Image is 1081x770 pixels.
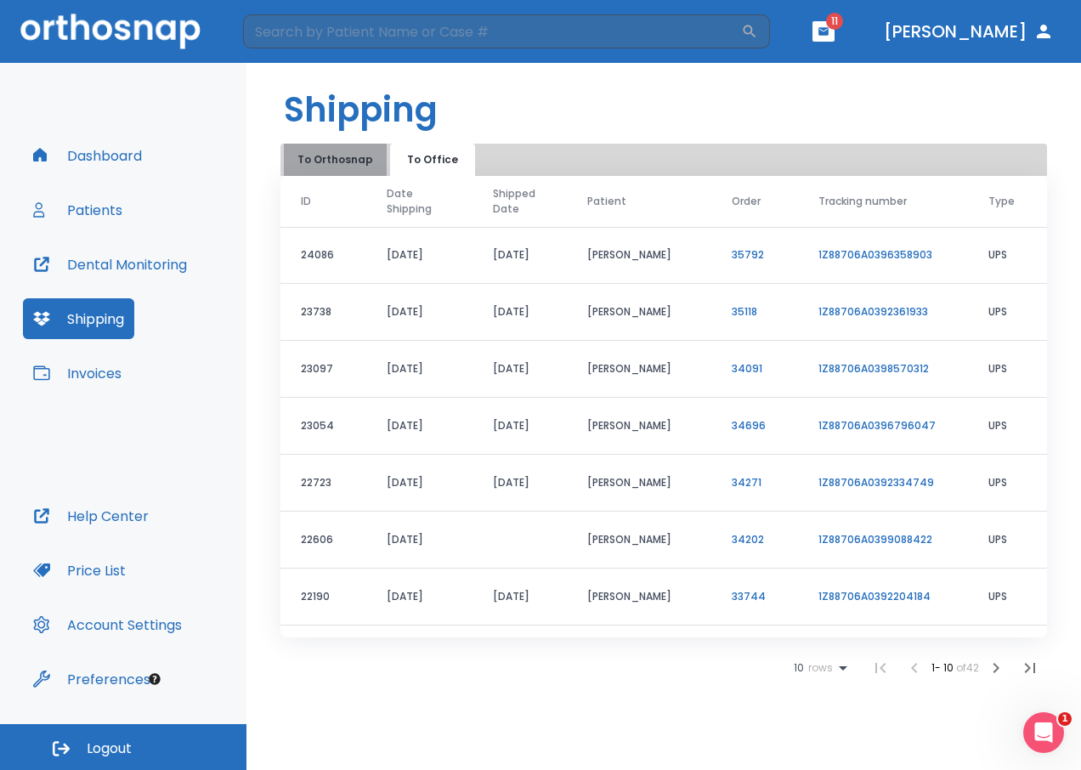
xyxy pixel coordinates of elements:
[473,569,568,626] td: [DATE]
[818,247,932,262] a: 1Z88706A0396358903
[818,304,928,319] a: 1Z88706A0392361933
[366,569,473,626] td: [DATE]
[818,589,931,603] a: 1Z88706A0392204184
[280,227,366,284] td: 24086
[567,512,711,569] td: [PERSON_NAME]
[390,144,475,176] button: To Office
[877,16,1061,47] button: [PERSON_NAME]
[567,455,711,512] td: [PERSON_NAME]
[473,398,568,455] td: [DATE]
[23,495,159,536] button: Help Center
[23,135,152,176] button: Dashboard
[366,626,473,682] td: [DATE]
[23,550,136,591] button: Price List
[284,84,438,135] h1: Shipping
[567,626,711,682] td: [PERSON_NAME]
[818,475,934,490] a: 1Z88706A0392334749
[567,227,711,284] td: [PERSON_NAME]
[280,341,366,398] td: 23097
[826,13,843,30] span: 11
[567,569,711,626] td: [PERSON_NAME]
[587,194,626,209] span: Patient
[366,284,473,341] td: [DATE]
[20,14,201,48] img: Orthosnap
[567,398,711,455] td: [PERSON_NAME]
[23,353,132,393] button: Invoices
[956,660,979,675] span: of 42
[23,659,161,699] button: Preferences
[280,512,366,569] td: 22606
[968,455,1047,512] td: UPS
[366,455,473,512] td: [DATE]
[87,739,132,758] span: Logout
[968,227,1047,284] td: UPS
[23,604,192,645] button: Account Settings
[732,361,762,376] a: 34091
[818,361,929,376] a: 1Z88706A0398570312
[366,398,473,455] td: [DATE]
[818,418,936,433] a: 1Z88706A0396796047
[23,298,134,339] button: Shipping
[968,569,1047,626] td: UPS
[968,398,1047,455] td: UPS
[473,284,568,341] td: [DATE]
[366,341,473,398] td: [DATE]
[280,569,366,626] td: 22190
[818,194,907,209] span: Tracking number
[387,186,440,217] span: Date Shipping
[1058,712,1072,726] span: 1
[732,418,766,433] a: 34696
[280,398,366,455] td: 23054
[493,186,547,217] span: Shipped Date
[301,194,311,209] span: ID
[147,671,162,687] div: Tooltip anchor
[473,626,568,682] td: [DATE]
[732,532,764,546] a: 34202
[284,144,387,176] button: To Orthosnap
[567,284,711,341] td: [PERSON_NAME]
[732,247,764,262] a: 35792
[280,626,366,682] td: 22120
[284,144,478,176] div: tabs
[280,455,366,512] td: 22723
[473,455,568,512] td: [DATE]
[23,244,197,285] button: Dental Monitoring
[473,227,568,284] td: [DATE]
[931,660,956,675] span: 1 - 10
[968,512,1047,569] td: UPS
[732,589,766,603] a: 33744
[968,341,1047,398] td: UPS
[794,662,804,674] span: 10
[968,626,1047,682] td: UPS
[1023,712,1064,753] iframe: Intercom live chat
[243,14,741,48] input: Search by Patient Name or Case #
[366,512,473,569] td: [DATE]
[732,194,761,209] span: Order
[366,227,473,284] td: [DATE]
[968,284,1047,341] td: UPS
[988,194,1015,209] span: Type
[567,341,711,398] td: [PERSON_NAME]
[818,532,932,546] a: 1Z88706A0399088422
[804,662,833,674] span: rows
[23,190,133,230] button: Patients
[473,341,568,398] td: [DATE]
[280,284,366,341] td: 23738
[732,475,761,490] a: 34271
[732,304,757,319] a: 35118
